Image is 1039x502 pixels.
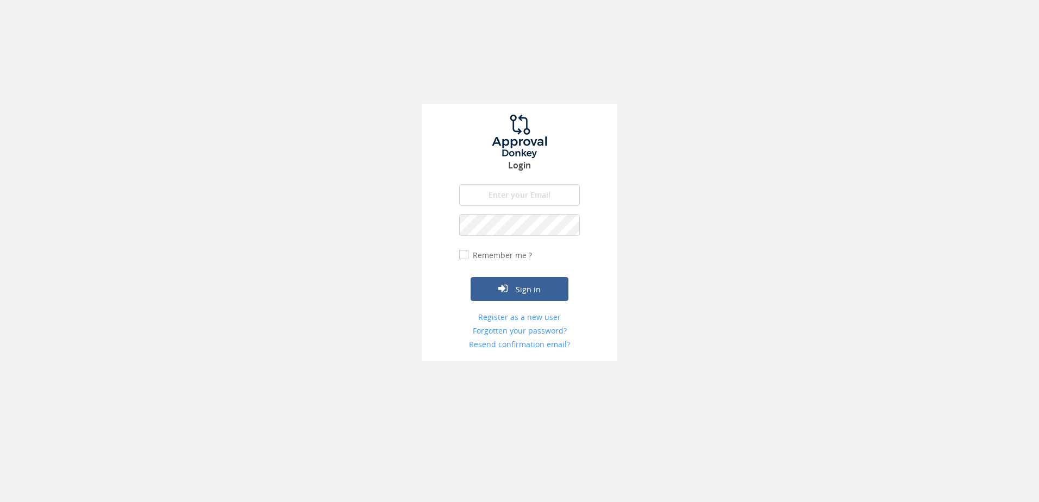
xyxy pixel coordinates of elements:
h3: Login [422,161,617,171]
label: Remember me ? [470,250,532,261]
a: Resend confirmation email? [459,339,580,350]
a: Register as a new user [459,312,580,323]
img: logo.png [479,115,560,158]
button: Sign in [471,277,568,301]
a: Forgotten your password? [459,325,580,336]
input: Enter your Email [459,184,580,206]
